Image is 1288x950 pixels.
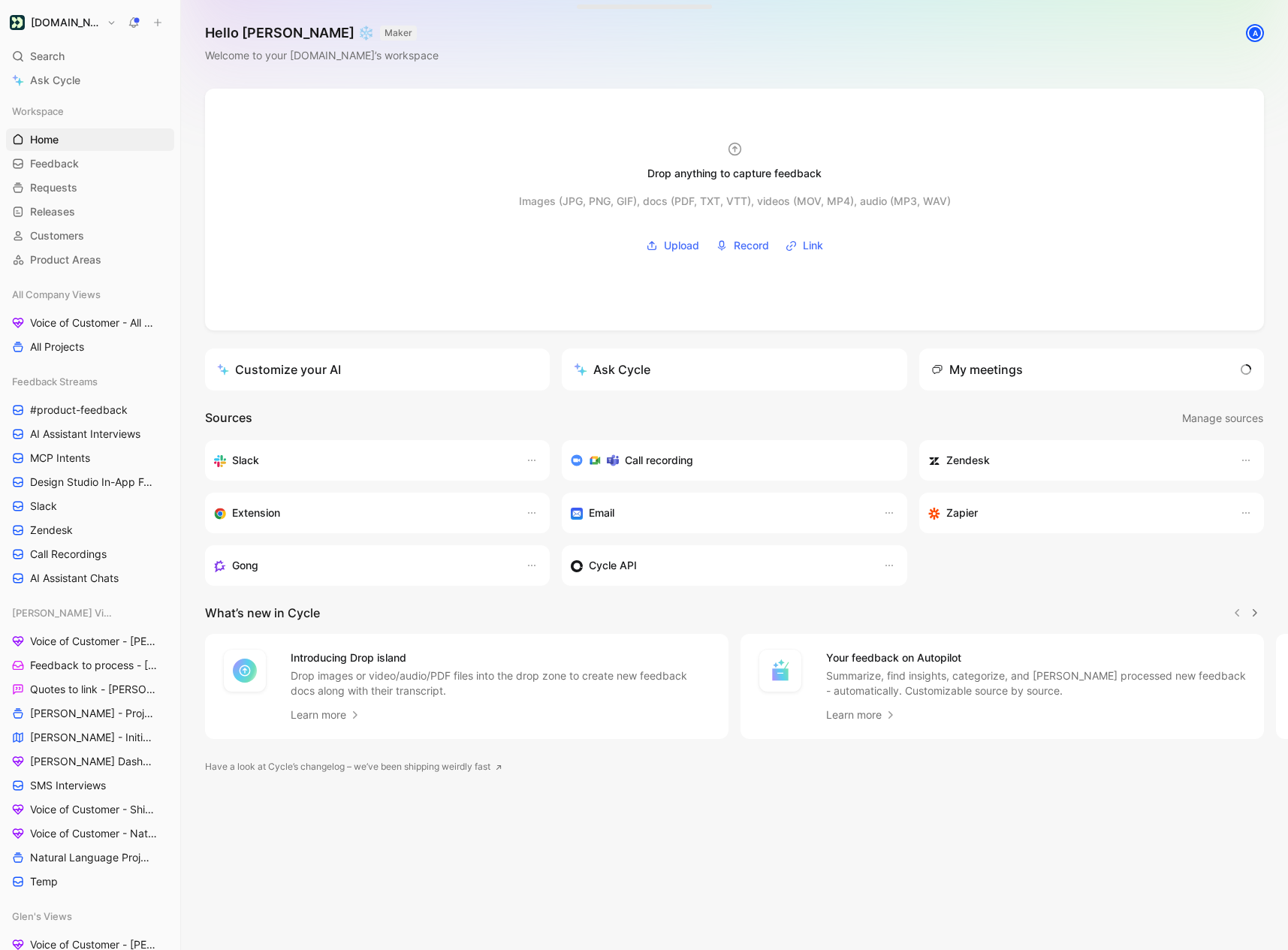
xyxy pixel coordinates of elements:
span: Natural Language Projects [30,850,154,865]
a: Learn more [826,706,897,724]
h3: Zapier [946,504,978,522]
span: Voice of Customer - Natural Language [30,826,158,841]
div: Feedback Streams [6,370,174,393]
span: Product Areas [30,252,101,267]
span: Search [30,47,65,65]
span: Upload [664,237,699,255]
span: [PERSON_NAME] Views [12,605,114,620]
a: Natural Language Projects [6,846,174,869]
div: Images (JPG, PNG, GIF), docs (PDF, TXT, VTT), videos (MOV, MP4), audio (MP3, WAV) [519,192,951,210]
div: A [1247,26,1262,41]
div: Feedback Streams#product-feedbackAI Assistant InterviewsMCP IntentsDesign Studio In-App FeedbackS... [6,370,174,590]
span: Quotes to link - [PERSON_NAME] [30,682,156,697]
span: [PERSON_NAME] Dashboard [30,754,155,769]
a: AI Assistant Interviews [6,423,174,445]
span: Voice of Customer - [PERSON_NAME] [30,634,158,649]
div: All Company Views [6,283,174,306]
a: Feedback [6,152,174,175]
div: [PERSON_NAME] Views [6,602,174,624]
a: Customize your AI [205,348,550,391]
div: Workspace [6,100,174,122]
p: Drop images or video/audio/PDF files into the drop zone to create new feedback docs along with th... [291,668,710,698]
img: Customer.io [10,15,25,30]
a: Voice of Customer - Shipped [6,798,174,821]
span: Workspace [12,104,64,119]
div: All Company ViewsVoice of Customer - All AreasAll Projects [6,283,174,358]
a: All Projects [6,336,174,358]
div: Record & transcribe meetings from Zoom, Meet & Teams. [571,451,885,469]
div: Forward emails to your feedback inbox [571,504,867,522]
h2: Sources [205,409,252,428]
span: Zendesk [30,523,73,538]
a: Home [6,128,174,151]
div: Welcome to your [DOMAIN_NAME]’s workspace [205,47,439,65]
a: [PERSON_NAME] - Initiatives [6,726,174,749]
a: Feedback to process - [PERSON_NAME] [6,654,174,677]
a: Requests [6,176,174,199]
h3: Email [589,504,614,522]
button: Upload [641,234,704,257]
a: #product-feedback [6,399,174,421]
a: Voice of Customer - All Areas [6,312,174,334]
h3: Zendesk [946,451,990,469]
span: [PERSON_NAME] - Initiatives [30,730,155,745]
button: Customer.io[DOMAIN_NAME] [6,12,120,33]
h1: [DOMAIN_NAME] [31,16,101,29]
a: Voice of Customer - Natural Language [6,822,174,845]
span: #product-feedback [30,403,128,418]
a: SMS Interviews [6,774,174,797]
h3: Gong [232,556,258,575]
h2: What’s new in Cycle [205,604,320,622]
button: Record [710,234,774,257]
span: Feedback Streams [12,374,98,389]
span: All Company Views [12,287,101,302]
span: Voice of Customer - All Areas [30,315,155,330]
div: Capture feedback from your incoming calls [214,556,511,575]
a: Temp [6,870,174,893]
span: Releases [30,204,75,219]
div: Capture feedback from thousands of sources with Zapier (survey results, recordings, sheets, etc). [928,504,1225,522]
span: Voice of Customer - Shipped [30,802,155,817]
div: [PERSON_NAME] ViewsVoice of Customer - [PERSON_NAME]Feedback to process - [PERSON_NAME]Quotes to ... [6,602,174,893]
h3: Extension [232,504,280,522]
span: [PERSON_NAME] - Projects [30,706,155,721]
div: Search [6,45,174,68]
div: Drop anything to capture feedback [647,164,822,182]
h1: Hello [PERSON_NAME] ❄️ [205,24,439,42]
span: SMS Interviews [30,778,106,793]
span: Record [734,237,769,255]
span: AI Assistant Chats [30,571,119,586]
span: Feedback to process - [PERSON_NAME] [30,658,158,673]
a: Releases [6,201,174,223]
a: Design Studio In-App Feedback [6,471,174,493]
p: Summarize, find insights, categorize, and [PERSON_NAME] processed new feedback - automatically. C... [826,668,1246,698]
a: Call Recordings [6,543,174,565]
a: Learn more [291,706,361,724]
span: Call Recordings [30,547,107,562]
div: Sync your customers, send feedback and get updates in Slack [214,451,511,469]
div: Ask Cycle [574,360,650,378]
a: Slack [6,495,174,517]
span: Customers [30,228,84,243]
button: Link [780,234,828,257]
a: Product Areas [6,249,174,271]
h3: Cycle API [589,556,637,575]
a: Quotes to link - [PERSON_NAME] [6,678,174,701]
a: [PERSON_NAME] - Projects [6,702,174,725]
h4: Your feedback on Autopilot [826,649,1246,667]
div: Glen's Views [6,905,174,927]
span: Temp [30,874,58,889]
a: Ask Cycle [6,69,174,92]
span: MCP Intents [30,451,90,466]
span: Ask Cycle [30,71,80,89]
span: Feedback [30,156,79,171]
span: Home [30,132,59,147]
a: Customers [6,225,174,247]
span: AI Assistant Interviews [30,427,140,442]
button: Manage sources [1181,409,1264,428]
div: Customize your AI [217,360,341,378]
span: Slack [30,499,57,514]
a: Voice of Customer - [PERSON_NAME] [6,630,174,653]
span: Requests [30,180,77,195]
div: Capture feedback from anywhere on the web [214,504,511,522]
